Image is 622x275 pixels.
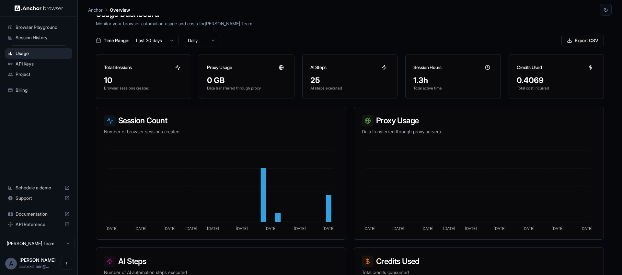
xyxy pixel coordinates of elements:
[552,226,564,231] tspan: [DATE]
[362,256,596,267] h3: Credits Used
[16,50,70,57] span: Usage
[16,24,70,30] span: Browser Playground
[88,6,130,13] nav: breadcrumb
[392,226,404,231] tspan: [DATE]
[5,258,17,269] div: A
[16,87,70,93] span: Billing
[16,185,62,191] span: Schedule a demo
[5,193,72,203] div: Support
[207,75,286,86] div: 0 GB
[19,264,49,269] span: asaf.ekshtein@assuredallies.com
[265,226,277,231] tspan: [DATE]
[104,115,338,126] h3: Session Count
[96,20,604,27] p: Monitor your browser automation usage and costs for [PERSON_NAME] Team
[5,32,72,43] div: Session History
[164,226,176,231] tspan: [DATE]
[413,86,492,91] p: Total active time
[494,226,506,231] tspan: [DATE]
[61,258,72,269] button: Open menu
[104,75,183,86] div: 10
[465,226,477,231] tspan: [DATE]
[104,37,129,44] span: Time Range:
[134,226,146,231] tspan: [DATE]
[207,64,232,71] h3: Proxy Usage
[310,75,389,86] div: 25
[5,209,72,219] div: Documentation
[5,85,72,95] div: Billing
[16,221,62,228] span: API Reference
[106,226,118,231] tspan: [DATE]
[517,64,542,71] h3: Credits Used
[104,86,183,91] p: Browser sessions created
[16,195,62,201] span: Support
[517,75,596,86] div: 0.4069
[413,75,492,86] div: 1.3h
[16,211,62,217] span: Documentation
[581,226,593,231] tspan: [DATE]
[5,183,72,193] div: Schedule a demo
[19,257,56,263] span: Asaf Ekshtein
[88,6,103,13] p: Anchor
[323,226,335,231] tspan: [DATE]
[104,64,132,71] h3: Total Sessions
[517,86,596,91] p: Total cost incurred
[413,64,441,71] h3: Session Hours
[185,226,197,231] tspan: [DATE]
[363,226,375,231] tspan: [DATE]
[561,35,604,46] button: Export CSV
[310,64,327,71] h3: AI Steps
[362,128,596,135] p: Data transferred through proxy servers
[362,115,596,126] h3: Proxy Usage
[104,256,338,267] h3: AI Steps
[16,61,70,67] span: API Keys
[294,226,306,231] tspan: [DATE]
[5,59,72,69] div: API Keys
[5,219,72,230] div: API Reference
[310,86,389,91] p: AI steps executed
[207,226,219,231] tspan: [DATE]
[110,6,130,13] p: Overview
[16,71,70,78] span: Project
[15,5,63,11] img: Anchor Logo
[5,48,72,59] div: Usage
[523,226,535,231] tspan: [DATE]
[421,226,433,231] tspan: [DATE]
[207,86,286,91] p: Data transferred through proxy
[5,69,72,79] div: Project
[443,226,455,231] tspan: [DATE]
[16,34,70,41] span: Session History
[236,226,248,231] tspan: [DATE]
[104,128,338,135] p: Number of browser sessions created
[5,22,72,32] div: Browser Playground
